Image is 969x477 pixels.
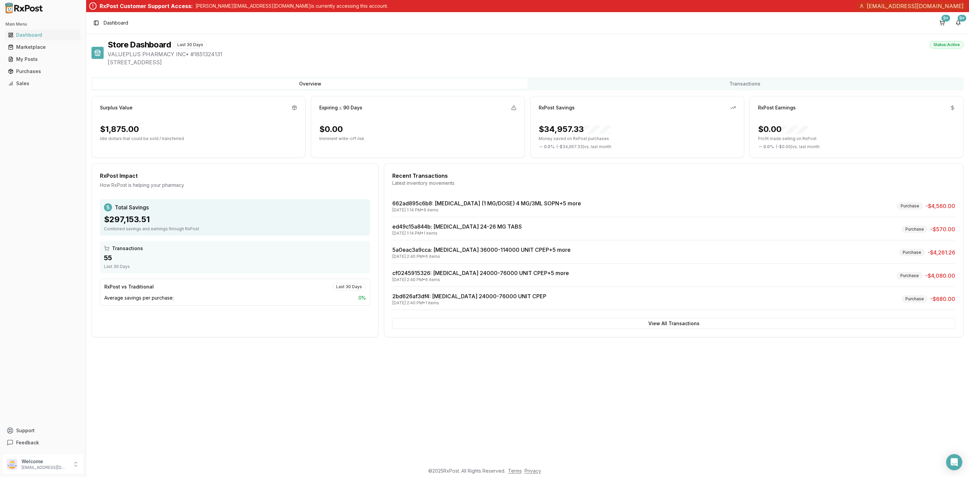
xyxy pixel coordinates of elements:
div: $0.00 [758,124,809,135]
a: cf0245915326: [MEDICAL_DATA] 24000-76000 UNIT CPEP+5 more [392,270,569,276]
div: How RxPost is helping your pharmacy [100,182,370,189]
span: [STREET_ADDRESS] [108,58,964,66]
div: RxPost Earnings [758,104,796,111]
button: View All Transactions [392,318,955,329]
div: 55 [104,253,366,263]
div: My Posts [8,56,78,63]
span: 0.0 % [544,144,554,149]
h1: Store Dashboard [108,39,171,50]
span: -$4,080.00 [925,272,955,280]
div: Purchase [902,295,928,303]
img: RxPost Logo [3,3,46,13]
div: Status: Active [930,41,964,48]
p: [PERSON_NAME][EMAIL_ADDRESS][DOMAIN_NAME] is currently accessing this account. [195,3,388,9]
div: Last 30 Days [332,283,366,291]
button: Marketplace [3,42,83,53]
div: Purchases [8,68,78,75]
p: Welcome [22,458,68,465]
div: $297,153.51 [104,214,366,225]
p: Idle dollars that could be sold / transferred [100,136,297,141]
div: RxPost vs Traditional [104,283,154,290]
div: Surplus Value [100,104,133,111]
span: Average savings per purchase: [104,295,174,301]
div: [DATE] 1:14 PM • 1 items [392,231,522,236]
button: Purchases [3,66,83,77]
a: My Posts [5,53,80,65]
span: -$570.00 [930,225,955,233]
h2: Main Menu [5,22,80,27]
a: 5a0eac3a9cca: [MEDICAL_DATA] 36000-114000 UNIT CPEP+5 more [392,246,571,253]
a: Dashboard [5,29,80,41]
span: [EMAIL_ADDRESS][DOMAIN_NAME] [867,2,964,10]
div: Purchase [899,249,925,256]
a: Sales [5,77,80,90]
button: My Posts [3,54,83,65]
span: -$4,261.26 [928,248,955,257]
div: Purchase [902,226,928,233]
p: Profit made selling on RxPost [758,136,955,141]
div: Last 30 Days [104,264,366,269]
div: $1,875.00 [100,124,139,135]
span: Feedback [16,439,39,446]
div: Recent Transactions [392,172,955,180]
div: RxPost Savings [539,104,575,111]
div: Sales [8,80,78,87]
div: Open Intercom Messenger [946,454,962,470]
a: ed49c15a844b: [MEDICAL_DATA] 24-26 MG TABS [392,223,522,230]
button: Transactions [528,78,962,89]
div: Purchase [897,202,923,210]
button: Support [3,424,83,437]
span: Transactions [112,245,143,252]
span: 0.0 % [763,144,774,149]
div: Combined savings and earnings through RxPost [104,226,366,232]
button: Sales [3,78,83,89]
a: Privacy [525,468,541,474]
div: Latest inventory movements [392,180,955,186]
div: [DATE] 1:14 PM • 6 items [392,207,581,213]
p: Money saved on RxPost purchases [539,136,736,141]
button: Feedback [3,437,83,449]
div: $0.00 [319,124,343,135]
div: RxPost Impact [100,172,370,180]
a: 662ad895c6b8: [MEDICAL_DATA] (1 MG/DOSE) 4 MG/3ML SOPN+5 more [392,200,581,207]
a: Terms [508,468,522,474]
span: -$680.00 [930,295,955,303]
div: Last 30 Days [174,41,207,48]
div: 9+ [941,15,950,22]
button: 9+ [953,18,964,28]
span: Total Savings [115,203,149,211]
button: Overview [93,78,528,89]
nav: breadcrumb [104,20,128,26]
div: [DATE] 2:40 PM • 1 items [392,300,546,306]
div: Expiring ≤ 90 Days [319,104,362,111]
div: [DATE] 2:40 PM • 6 items [392,254,571,259]
div: Dashboard [8,32,78,38]
p: [EMAIL_ADDRESS][DOMAIN_NAME] [22,465,68,470]
a: Marketplace [5,41,80,53]
span: -$4,560.00 [926,202,955,210]
p: Imminent write-off risk [319,136,516,141]
span: ( - $0.00 ) vs. last month [776,144,820,149]
span: 0 % [358,295,366,301]
div: RxPost Customer Support Access: [100,2,193,10]
span: ( - $34,957.33 ) vs. last month [557,144,611,149]
a: 2bd626af3df4: [MEDICAL_DATA] 24000-76000 UNIT CPEP [392,293,546,300]
div: $34,957.33 [539,124,611,135]
div: [DATE] 2:40 PM • 6 items [392,277,569,282]
button: Dashboard [3,30,83,40]
img: User avatar [7,459,17,470]
div: 9+ [958,15,966,22]
span: Dashboard [104,20,128,26]
div: Marketplace [8,44,78,50]
span: VALUEPLUS PHARMACY INC • # 1851324131 [108,50,964,58]
a: Purchases [5,65,80,77]
button: 9+ [937,18,947,28]
div: Purchase [897,272,923,279]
